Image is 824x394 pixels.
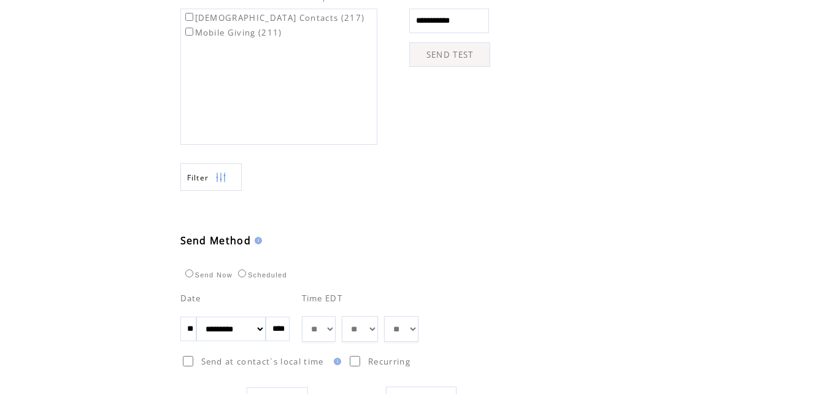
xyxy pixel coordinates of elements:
[185,269,193,277] input: Send Now
[183,27,282,38] label: Mobile Giving (211)
[187,172,209,183] span: Show filters
[251,237,262,244] img: help.gif
[330,358,341,365] img: help.gif
[201,356,324,367] span: Send at contact`s local time
[238,269,246,277] input: Scheduled
[302,293,343,304] span: Time EDT
[235,271,287,279] label: Scheduled
[215,164,226,191] img: filters.png
[180,293,201,304] span: Date
[180,234,252,247] span: Send Method
[185,13,193,21] input: [DEMOGRAPHIC_DATA] Contacts (217)
[182,271,233,279] label: Send Now
[183,12,365,23] label: [DEMOGRAPHIC_DATA] Contacts (217)
[409,42,490,67] a: SEND TEST
[180,163,242,191] a: Filter
[368,356,410,367] span: Recurring
[185,28,193,36] input: Mobile Giving (211)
